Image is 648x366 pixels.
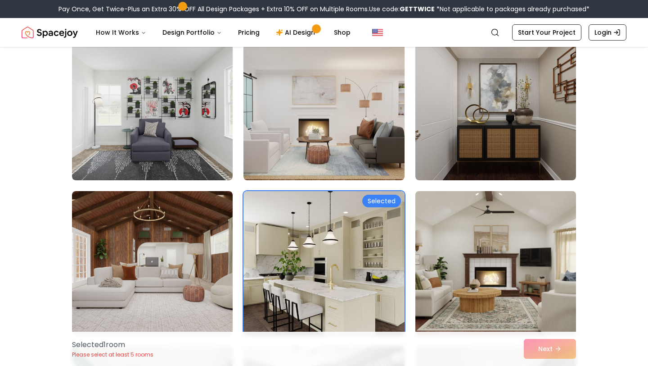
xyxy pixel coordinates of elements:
[411,188,580,339] img: Room room-6
[269,23,325,41] a: AI Design
[231,23,267,41] a: Pricing
[243,36,404,180] img: Room room-2
[400,5,435,14] b: GETTWICE
[72,191,233,335] img: Room room-4
[72,36,233,180] img: Room room-1
[372,27,383,38] img: United States
[22,23,78,41] a: Spacejoy
[589,24,626,41] a: Login
[72,351,153,358] p: Please select at least 5 rooms
[22,18,626,47] nav: Global
[89,23,358,41] nav: Main
[89,23,153,41] button: How It Works
[72,339,153,350] p: Selected 1 room
[415,36,576,180] img: Room room-3
[22,23,78,41] img: Spacejoy Logo
[369,5,435,14] span: Use code:
[512,24,581,41] a: Start Your Project
[362,195,401,207] div: Selected
[243,191,404,335] img: Room room-5
[435,5,589,14] span: *Not applicable to packages already purchased*
[155,23,229,41] button: Design Portfolio
[327,23,358,41] a: Shop
[58,5,589,14] div: Pay Once, Get Twice-Plus an Extra 30% OFF All Design Packages + Extra 10% OFF on Multiple Rooms.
